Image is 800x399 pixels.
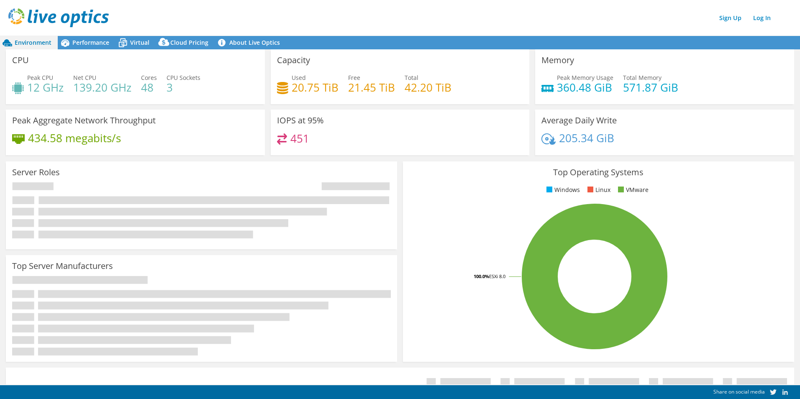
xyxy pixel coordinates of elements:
tspan: 100.0% [474,273,489,279]
span: Environment [15,38,51,46]
h3: Memory [541,56,574,65]
h3: Peak Aggregate Network Throughput [12,116,156,125]
h4: 571.87 GiB [623,83,678,92]
h4: 434.58 megabits/s [28,133,121,143]
span: Total [405,74,418,82]
h4: 205.34 GiB [559,133,614,143]
span: CPU Sockets [167,74,200,82]
span: Cores [141,74,157,82]
span: Peak Memory Usage [557,74,613,82]
a: About Live Optics [215,36,286,49]
span: Total Memory [623,74,662,82]
a: Sign Up [715,12,746,24]
h3: Capacity [277,56,310,65]
tspan: ESXi 8.0 [489,273,505,279]
h4: 12 GHz [27,83,64,92]
h3: CPU [12,56,29,65]
li: Linux [585,185,610,194]
span: Virtual [130,38,149,46]
span: Peak CPU [27,74,53,82]
h3: IOPS at 95% [277,116,324,125]
h4: 21.45 TiB [348,83,395,92]
h4: 42.20 TiB [405,83,451,92]
h3: Top Operating Systems [409,168,788,177]
h4: 139.20 GHz [73,83,131,92]
h4: 3 [167,83,200,92]
h3: Top Server Manufacturers [12,261,113,271]
li: Windows [544,185,580,194]
h4: 451 [290,134,309,143]
span: Performance [72,38,109,46]
span: Free [348,74,360,82]
h4: 360.48 GiB [557,83,613,92]
span: Net CPU [73,74,96,82]
span: Share on social media [713,388,765,395]
span: Used [292,74,306,82]
h3: Server Roles [12,168,60,177]
span: Cloud Pricing [170,38,208,46]
li: VMware [616,185,649,194]
h3: Average Daily Write [541,116,617,125]
img: live_optics_svg.svg [8,8,109,27]
h4: 20.75 TiB [292,83,338,92]
a: Log In [749,12,775,24]
h4: 48 [141,83,157,92]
